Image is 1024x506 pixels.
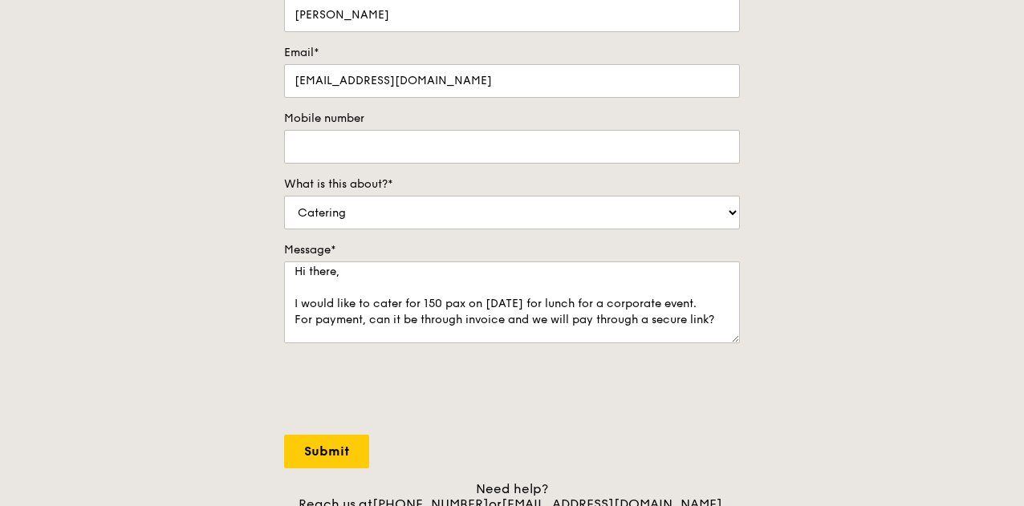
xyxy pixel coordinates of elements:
[284,242,740,258] label: Message*
[284,45,740,61] label: Email*
[284,111,740,127] label: Mobile number
[284,435,369,468] input: Submit
[284,176,740,192] label: What is this about?*
[284,359,528,422] iframe: reCAPTCHA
